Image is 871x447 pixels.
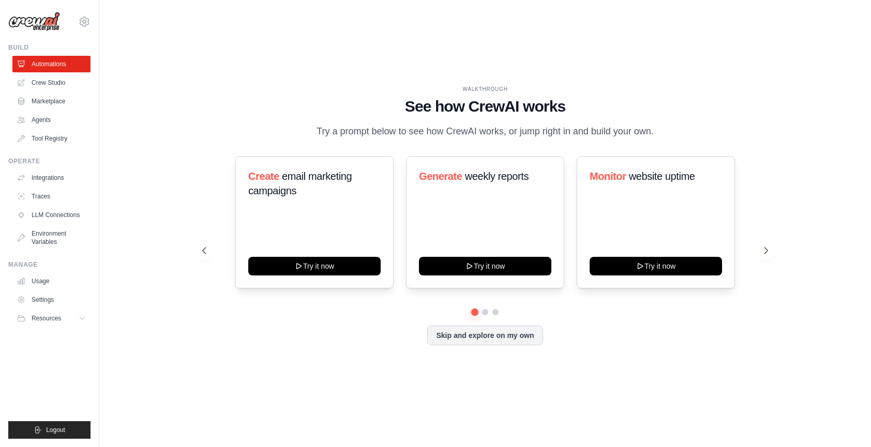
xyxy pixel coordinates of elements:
[419,257,551,275] button: Try it now
[12,130,91,147] a: Tool Registry
[8,260,91,269] div: Manage
[248,257,381,275] button: Try it now
[12,169,91,186] a: Integrations
[12,74,91,91] a: Crew Studio
[465,171,529,182] span: weekly reports
[8,12,60,32] img: Logo
[248,171,279,182] span: Create
[8,421,91,439] button: Logout
[8,43,91,52] div: Build
[427,326,543,345] button: Skip and explore on my own
[12,56,91,72] a: Automations
[590,171,626,182] span: Monitor
[12,207,91,223] a: LLM Connections
[32,314,61,322] span: Resources
[419,171,462,182] span: Generate
[202,85,768,93] div: WALKTHROUGH
[629,171,695,182] span: website uptime
[12,310,91,327] button: Resources
[12,188,91,205] a: Traces
[46,426,65,434] span: Logout
[202,97,768,116] h1: See how CrewAI works
[8,157,91,165] div: Operate
[12,93,91,110] a: Marketplace
[12,291,91,308] a: Settings
[12,112,91,128] a: Agents
[248,171,352,196] span: email marketing campaigns
[12,225,91,250] a: Environment Variables
[12,273,91,289] a: Usage
[590,257,722,275] button: Try it now
[311,124,659,139] p: Try a prompt below to see how CrewAI works, or jump right in and build your own.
